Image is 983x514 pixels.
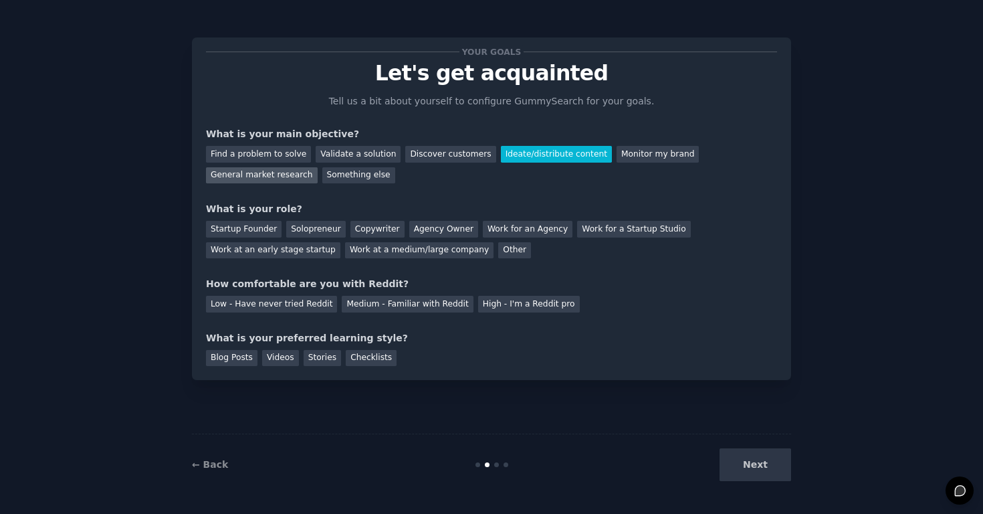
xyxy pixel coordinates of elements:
[322,167,395,184] div: Something else
[206,202,777,216] div: What is your role?
[192,459,228,470] a: ← Back
[316,146,401,163] div: Validate a solution
[617,146,699,163] div: Monitor my brand
[498,242,531,259] div: Other
[483,221,572,238] div: Work for an Agency
[206,296,337,313] div: Low - Have never tried Reddit
[206,221,282,238] div: Startup Founder
[577,221,690,238] div: Work for a Startup Studio
[342,296,473,313] div: Medium - Familiar with Reddit
[262,350,299,367] div: Videos
[206,62,777,85] p: Let's get acquainted
[405,146,496,163] div: Discover customers
[286,221,345,238] div: Solopreneur
[304,350,341,367] div: Stories
[459,45,524,59] span: Your goals
[206,167,318,184] div: General market research
[206,277,777,291] div: How comfortable are you with Reddit?
[206,350,257,367] div: Blog Posts
[501,146,612,163] div: Ideate/distribute content
[206,146,311,163] div: Find a problem to solve
[206,127,777,141] div: What is your main objective?
[345,242,494,259] div: Work at a medium/large company
[206,242,340,259] div: Work at an early stage startup
[206,331,777,345] div: What is your preferred learning style?
[478,296,580,313] div: High - I'm a Reddit pro
[350,221,405,238] div: Copywriter
[409,221,478,238] div: Agency Owner
[346,350,397,367] div: Checklists
[323,94,660,108] p: Tell us a bit about yourself to configure GummySearch for your goals.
